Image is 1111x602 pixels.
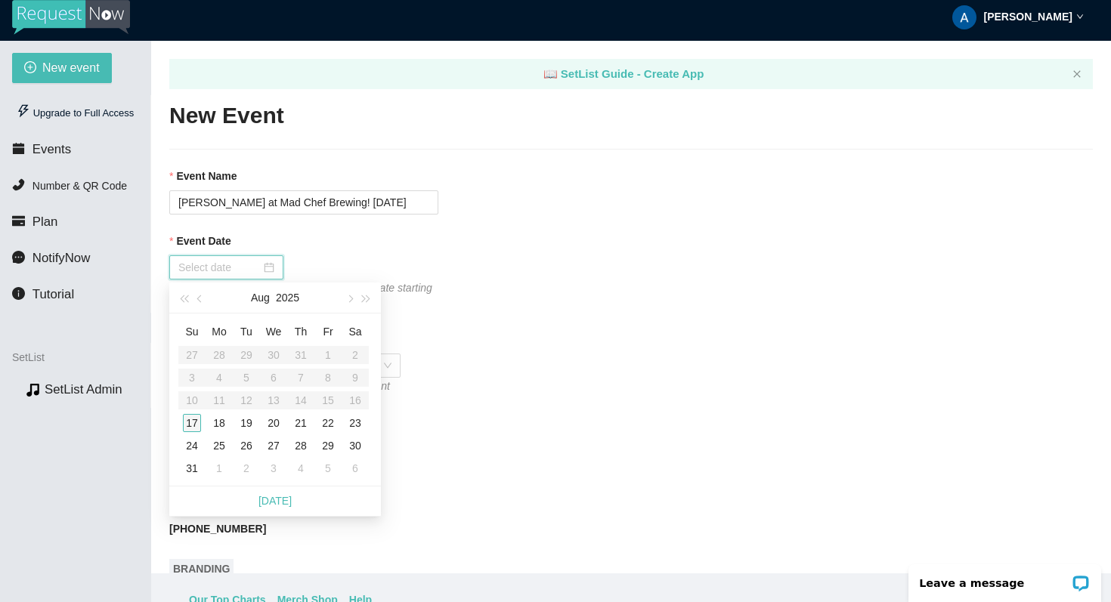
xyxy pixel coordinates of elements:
[342,434,369,457] td: 2025-08-30
[206,412,233,434] td: 2025-08-18
[206,320,233,344] th: Mo
[12,215,25,227] span: credit-card
[176,233,231,249] b: Event Date
[1076,13,1084,20] span: down
[314,457,342,480] td: 2025-09-05
[183,437,201,455] div: 24
[260,412,287,434] td: 2025-08-20
[12,178,25,191] span: phone
[178,412,206,434] td: 2025-08-17
[32,142,71,156] span: Events
[233,434,260,457] td: 2025-08-26
[32,215,58,229] span: Plan
[183,414,201,432] div: 17
[45,382,122,397] a: SetList Admin
[292,437,310,455] div: 28
[237,437,255,455] div: 26
[346,414,364,432] div: 23
[12,53,112,83] button: plus-circleNew event
[210,459,228,477] div: 1
[276,282,299,313] button: 2025
[258,495,292,507] a: [DATE]
[183,459,201,477] div: 31
[952,5,976,29] img: ACg8ocICPWenXwCWFQB3Qs0wKE1ACRTIR5rp0Wh4MuvsEYNhi6HQ0w=s96-c
[210,437,228,455] div: 25
[169,100,1093,131] h2: New Event
[233,457,260,480] td: 2025-09-02
[319,459,337,477] div: 5
[287,434,314,457] td: 2025-08-28
[178,434,206,457] td: 2025-08-24
[265,414,283,432] div: 20
[265,459,283,477] div: 3
[176,168,237,184] b: Event Name
[543,67,704,80] a: laptop SetList Guide - Create App
[543,67,558,80] span: laptop
[984,11,1072,23] strong: [PERSON_NAME]
[287,320,314,344] th: Th
[314,412,342,434] td: 2025-08-22
[314,320,342,344] th: Fr
[346,437,364,455] div: 30
[260,320,287,344] th: We
[237,414,255,432] div: 19
[292,414,310,432] div: 21
[233,412,260,434] td: 2025-08-19
[265,437,283,455] div: 27
[12,287,25,300] span: info-circle
[251,282,270,313] button: Aug
[32,251,90,265] span: NotifyNow
[342,320,369,344] th: Sa
[169,523,266,535] b: [PHONE_NUMBER]
[206,434,233,457] td: 2025-08-25
[12,251,25,264] span: message
[287,457,314,480] td: 2025-09-04
[12,98,138,128] div: Upgrade to Full Access
[210,414,228,432] div: 18
[169,190,438,215] input: Janet's and Mark's Wedding
[178,320,206,344] th: Su
[319,414,337,432] div: 22
[292,459,310,477] div: 4
[342,457,369,480] td: 2025-09-06
[169,559,234,579] span: BRANDING
[169,282,432,310] i: Your event will accept text messages on this date starting at 6:00 AM for up to 23 hours.
[178,457,206,480] td: 2025-08-31
[233,320,260,344] th: Tu
[12,142,25,155] span: calendar
[42,58,100,77] span: New event
[342,412,369,434] td: 2025-08-23
[178,259,261,276] input: Select date
[206,457,233,480] td: 2025-09-01
[287,412,314,434] td: 2025-08-21
[32,287,74,301] span: Tutorial
[260,434,287,457] td: 2025-08-27
[1072,69,1082,79] button: close
[237,459,255,477] div: 2
[24,61,36,76] span: plus-circle
[260,457,287,480] td: 2025-09-03
[17,104,30,118] span: thunderbolt
[32,180,127,192] span: Number & QR Code
[346,459,364,477] div: 6
[314,434,342,457] td: 2025-08-29
[899,554,1111,602] iframe: LiveChat chat widget
[319,437,337,455] div: 29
